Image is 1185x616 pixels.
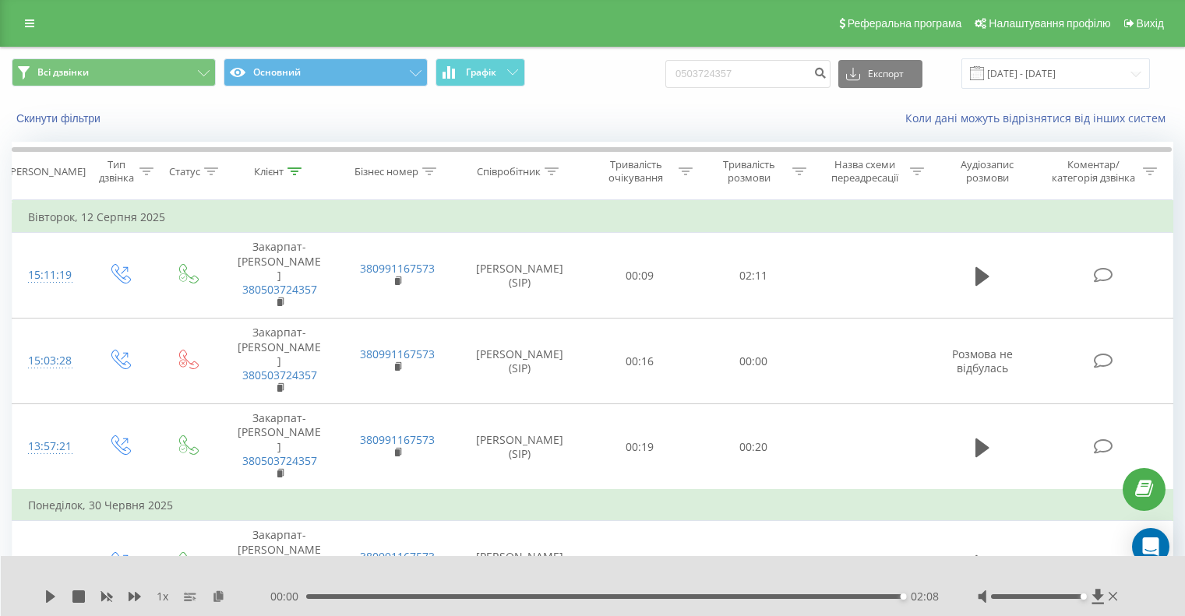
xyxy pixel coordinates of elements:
[220,521,338,607] td: Закарпат-[PERSON_NAME]
[1048,158,1139,185] div: Коментар/категорія дзвінка
[1080,593,1086,600] div: Accessibility label
[824,158,906,185] div: Назва схеми переадресації
[12,490,1173,521] td: Понеділок, 30 Червня 2025
[584,404,697,490] td: 00:19
[224,58,428,86] button: Основний
[360,261,435,276] a: 380991167573
[98,158,135,185] div: Тип дзвінка
[354,165,418,178] div: Бізнес номер
[838,60,922,88] button: Експорт
[711,158,788,185] div: Тривалість розмови
[457,521,584,607] td: [PERSON_NAME] (SIP)
[12,111,108,125] button: Скинути фільтри
[952,347,1013,375] span: Розмова не відбулась
[598,158,675,185] div: Тривалість очікування
[457,233,584,319] td: [PERSON_NAME] (SIP)
[477,165,541,178] div: Співробітник
[989,17,1110,30] span: Налаштування профілю
[665,60,831,88] input: Пошук за номером
[242,282,317,297] a: 380503724357
[1137,17,1164,30] span: Вихід
[911,589,939,604] span: 02:08
[901,593,907,600] div: Accessibility label
[584,319,697,404] td: 00:16
[457,404,584,490] td: [PERSON_NAME] (SIP)
[12,58,216,86] button: Всі дзвінки
[457,319,584,404] td: [PERSON_NAME] (SIP)
[254,165,284,178] div: Клієнт
[28,346,69,376] div: 15:03:28
[12,202,1173,233] td: Вівторок, 12 Серпня 2025
[28,431,69,462] div: 13:57:21
[360,549,435,564] a: 380991167573
[360,347,435,361] a: 380991167573
[360,432,435,447] a: 380991167573
[848,17,962,30] span: Реферальна програма
[220,233,338,319] td: Закарпат-[PERSON_NAME]
[169,165,200,178] div: Статус
[697,521,809,607] td: 05:05
[1132,528,1169,565] div: Open Intercom Messenger
[584,233,697,319] td: 00:09
[942,158,1033,185] div: Аудіозапис розмови
[905,111,1173,125] a: Коли дані можуть відрізнятися вiд інших систем
[584,521,697,607] td: 00:07
[28,548,69,579] div: 15:20:06
[270,589,306,604] span: 00:00
[436,58,525,86] button: Графік
[697,319,809,404] td: 00:00
[7,165,86,178] div: [PERSON_NAME]
[157,589,168,604] span: 1 x
[220,319,338,404] td: Закарпат-[PERSON_NAME]
[697,233,809,319] td: 02:11
[37,66,89,79] span: Всі дзвінки
[466,67,496,78] span: Графік
[697,404,809,490] td: 00:20
[220,404,338,490] td: Закарпат-[PERSON_NAME]
[28,260,69,290] div: 15:11:19
[242,453,317,468] a: 380503724357
[242,368,317,382] a: 380503724357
